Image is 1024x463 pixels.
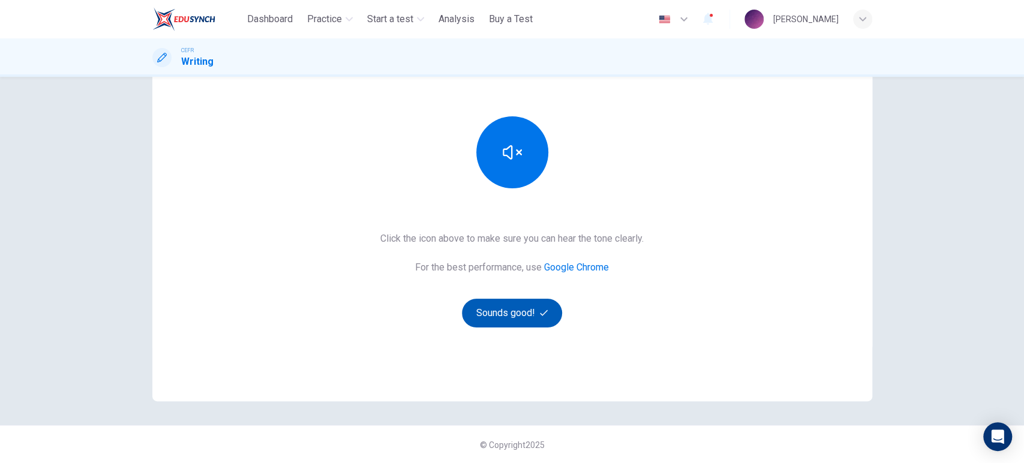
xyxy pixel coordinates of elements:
[302,8,358,30] button: Practice
[983,422,1012,451] div: Open Intercom Messenger
[773,12,839,26] div: [PERSON_NAME]
[152,7,215,31] img: ELTC logo
[181,55,214,69] h1: Writing
[439,12,475,26] span: Analysis
[744,10,764,29] img: Profile picture
[181,46,194,55] span: CEFR
[480,440,545,450] span: © Copyright 2025
[462,299,563,327] button: Sounds good!
[247,12,293,26] span: Dashboard
[484,8,537,30] button: Buy a Test
[307,12,342,26] span: Practice
[434,8,479,30] button: Analysis
[415,260,609,275] h6: For the best performance, use
[367,12,413,26] span: Start a test
[544,261,609,273] a: Google Chrome
[489,12,533,26] span: Buy a Test
[362,8,429,30] button: Start a test
[657,15,672,24] img: en
[242,8,298,30] button: Dashboard
[152,7,243,31] a: ELTC logo
[380,231,644,246] h6: Click the icon above to make sure you can hear the tone clearly.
